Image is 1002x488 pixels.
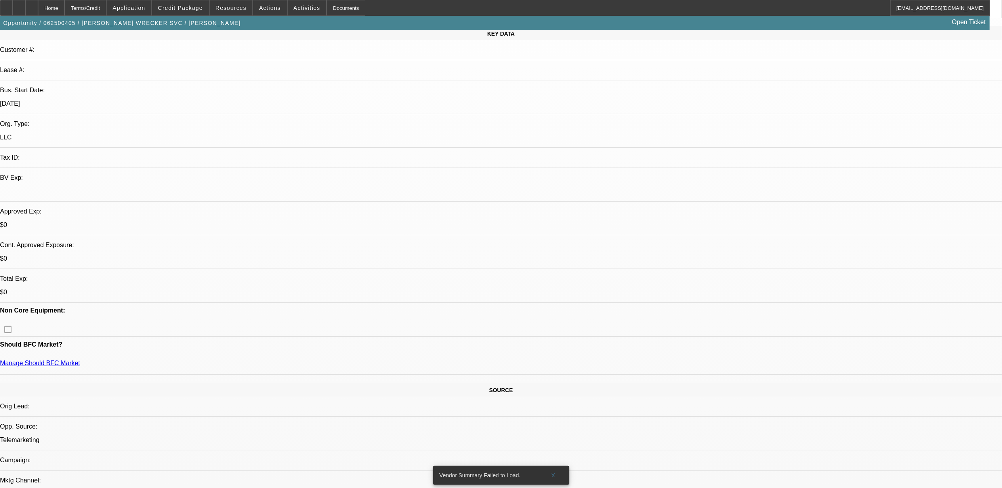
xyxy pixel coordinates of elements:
span: Application [113,5,145,11]
a: Open Ticket [949,15,989,29]
span: Credit Package [158,5,203,11]
button: Activities [288,0,326,15]
span: X [551,472,555,478]
span: Activities [294,5,321,11]
span: Actions [259,5,281,11]
div: Vendor Summary Failed to Load. [433,466,541,485]
button: Application [107,0,151,15]
button: X [541,468,566,482]
button: Credit Package [152,0,209,15]
span: KEY DATA [487,30,515,37]
button: Actions [253,0,287,15]
button: Resources [210,0,252,15]
span: Resources [216,5,246,11]
span: Opportunity / 062500405 / [PERSON_NAME] WRECKER SVC / [PERSON_NAME] [3,20,241,26]
span: SOURCE [489,387,513,393]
